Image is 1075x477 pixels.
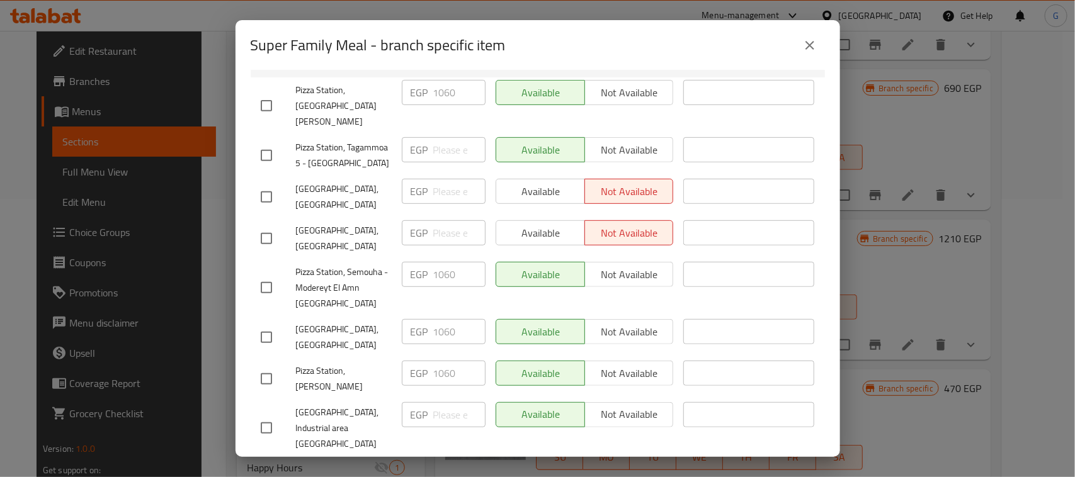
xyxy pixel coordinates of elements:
[433,402,486,427] input: Please enter price
[296,363,392,395] span: Pizza Station, [PERSON_NAME]
[296,140,392,171] span: Pizza Station, Tagammoa 5 - [GEOGRAPHIC_DATA]
[411,407,428,422] p: EGP
[433,319,486,344] input: Please enter price
[411,142,428,157] p: EGP
[433,262,486,287] input: Please enter price
[411,267,428,282] p: EGP
[433,137,486,162] input: Please enter price
[411,324,428,339] p: EGP
[795,30,825,60] button: close
[433,179,486,204] input: Please enter price
[411,366,428,381] p: EGP
[433,220,486,245] input: Please enter price
[296,264,392,311] span: Pizza Station, Semouha - Modereyt El Amn [GEOGRAPHIC_DATA]
[433,80,486,105] input: Please enter price
[433,361,486,386] input: Please enter price
[296,181,392,213] span: [GEOGRAPHIC_DATA], [GEOGRAPHIC_DATA]
[296,405,392,452] span: [GEOGRAPHIC_DATA], Industrial area [GEOGRAPHIC_DATA]
[411,184,428,199] p: EGP
[296,82,392,130] span: Pizza Station, [GEOGRAPHIC_DATA][PERSON_NAME]
[411,85,428,100] p: EGP
[296,322,392,353] span: [GEOGRAPHIC_DATA], [GEOGRAPHIC_DATA]
[251,35,506,55] h2: Super Family Meal - branch specific item
[296,223,392,254] span: [GEOGRAPHIC_DATA], [GEOGRAPHIC_DATA]
[411,225,428,240] p: EGP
